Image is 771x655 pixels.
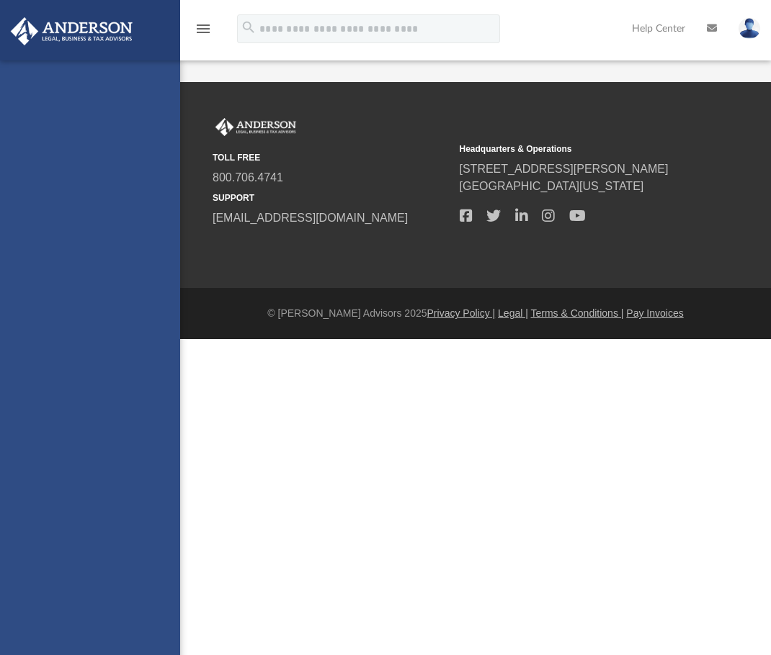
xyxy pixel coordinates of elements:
[460,143,697,155] small: Headquarters & Operations
[739,18,760,39] img: User Pic
[195,27,212,37] a: menu
[213,171,283,184] a: 800.706.4741
[213,191,450,204] small: SUPPORT
[180,306,771,321] div: © [PERSON_NAME] Advisors 2025
[213,151,450,164] small: TOLL FREE
[498,307,528,319] a: Legal |
[241,19,257,35] i: search
[6,17,137,45] img: Anderson Advisors Platinum Portal
[195,20,212,37] i: menu
[213,212,408,224] a: [EMAIL_ADDRESS][DOMAIN_NAME]
[460,180,644,192] a: [GEOGRAPHIC_DATA][US_STATE]
[531,307,624,319] a: Terms & Conditions |
[460,163,669,175] a: [STREET_ADDRESS][PERSON_NAME]
[213,118,299,137] img: Anderson Advisors Platinum Portal
[427,307,496,319] a: Privacy Policy |
[626,307,683,319] a: Pay Invoices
